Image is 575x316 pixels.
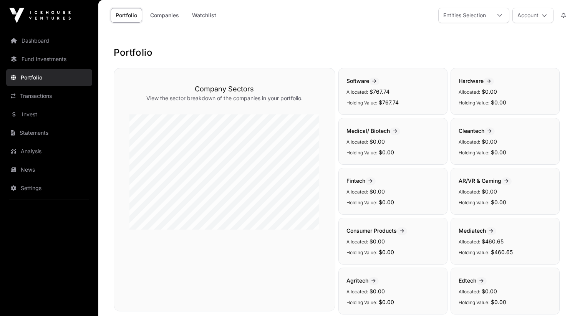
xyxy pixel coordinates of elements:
span: Allocated: [459,239,480,245]
a: News [6,161,92,178]
span: Allocated: [346,239,368,245]
span: AR/VR & Gaming [459,177,512,184]
span: Allocated: [459,89,480,95]
button: Account [512,8,553,23]
span: Mediatech [459,227,496,234]
span: $767.74 [379,99,399,106]
a: Dashboard [6,32,92,49]
span: Cleantech [459,127,495,134]
span: Allocated: [459,289,480,294]
span: Software [346,78,379,84]
span: Edtech [459,277,487,284]
span: $0.00 [370,288,385,294]
span: Holding Value: [346,250,377,255]
span: $0.00 [482,188,497,195]
span: $0.00 [482,88,497,95]
span: Holding Value: [459,150,489,156]
span: Holding Value: [459,299,489,305]
h1: Portfolio [114,46,560,59]
span: $0.00 [379,299,394,305]
h3: Company Sectors [129,84,320,94]
span: $0.00 [370,188,385,195]
span: $0.00 [491,199,506,205]
a: Portfolio [111,8,142,23]
p: View the sector breakdown of the companies in your portfolio. [129,94,320,102]
span: $0.00 [370,238,385,245]
div: Entities Selection [439,8,490,23]
span: Allocated: [459,189,480,195]
span: $0.00 [379,149,394,156]
a: Companies [145,8,184,23]
span: Holding Value: [459,250,489,255]
a: Fund Investments [6,51,92,68]
a: Transactions [6,88,92,104]
span: $0.00 [491,299,506,305]
span: $0.00 [482,288,497,294]
span: Fintech [346,177,376,184]
span: $460.65 [482,238,504,245]
a: Settings [6,180,92,197]
span: $0.00 [491,149,506,156]
span: Medical/ Biotech [346,127,400,134]
a: Analysis [6,143,92,160]
span: $0.00 [370,138,385,145]
span: Allocated: [459,139,480,145]
span: $0.00 [379,199,394,205]
span: Holding Value: [346,200,377,205]
span: $460.65 [491,249,513,255]
a: Invest [6,106,92,123]
span: Holding Value: [459,200,489,205]
img: Icehouse Ventures Logo [9,8,71,23]
iframe: Chat Widget [537,279,575,316]
span: Hardware [459,78,494,84]
span: Holding Value: [346,150,377,156]
a: Watchlist [187,8,221,23]
span: $0.00 [379,249,394,255]
span: $0.00 [482,138,497,145]
span: $0.00 [491,99,506,106]
a: Portfolio [6,69,92,86]
a: Statements [6,124,92,141]
span: Allocated: [346,139,368,145]
span: Consumer Products [346,227,407,234]
span: Allocated: [346,289,368,294]
span: Holding Value: [459,100,489,106]
span: Agritech [346,277,379,284]
span: Allocated: [346,189,368,195]
span: Holding Value: [346,299,377,305]
span: $767.74 [370,88,389,95]
span: Allocated: [346,89,368,95]
span: Holding Value: [346,100,377,106]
